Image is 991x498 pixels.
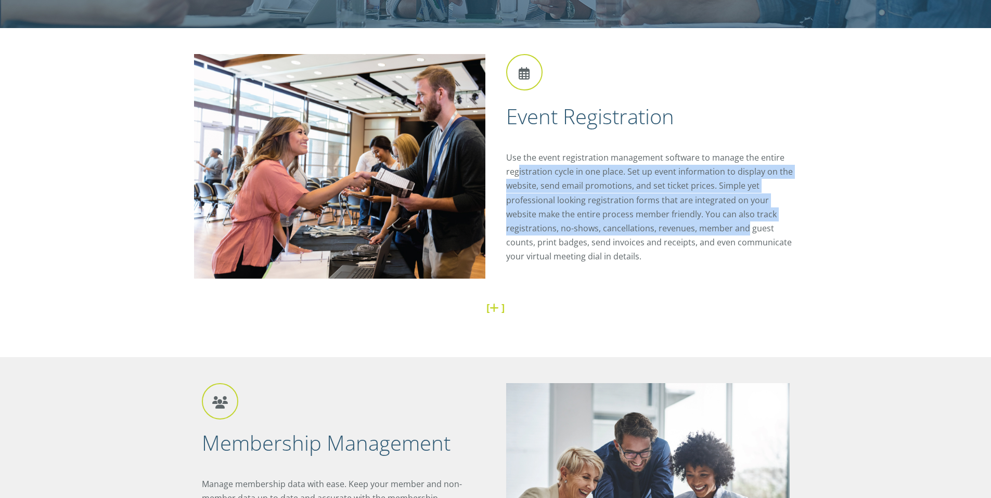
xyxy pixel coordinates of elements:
h2: Event Registration [506,103,797,130]
strong: [ [486,300,490,314]
h2: Membership Management [202,429,485,456]
p: Use the event registration management software to manage the entire registration cycle in one pla... [506,151,797,264]
img: Event Registration [194,54,485,279]
strong: ] [501,300,505,314]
